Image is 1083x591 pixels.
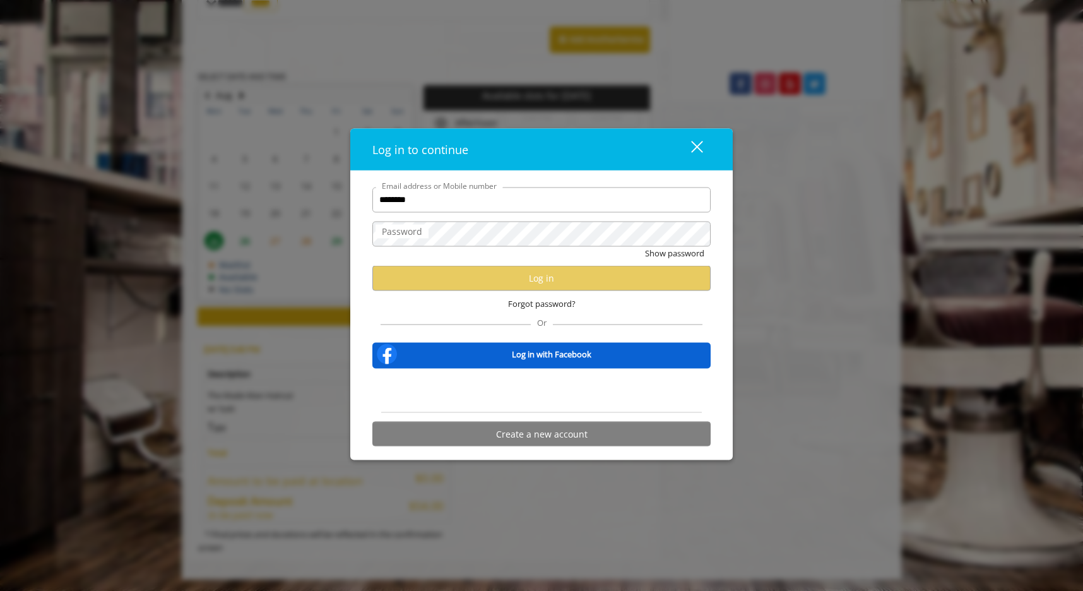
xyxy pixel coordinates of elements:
span: Or [531,317,553,328]
label: Email address or Mobile number [376,179,503,191]
span: Forgot password? [508,297,576,310]
img: facebook-logo [374,342,399,367]
b: Log in with Facebook [512,347,591,361]
input: Password [372,221,711,246]
label: Password [376,224,429,238]
button: Show password [645,246,704,260]
button: Log in [372,266,711,290]
span: Log in to continue [372,141,468,157]
button: close dialog [668,136,711,162]
div: close dialog [677,140,702,159]
input: Email address or Mobile number [372,187,711,212]
button: Create a new account [372,422,711,446]
iframe: Sign in with Google Button [478,377,606,405]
